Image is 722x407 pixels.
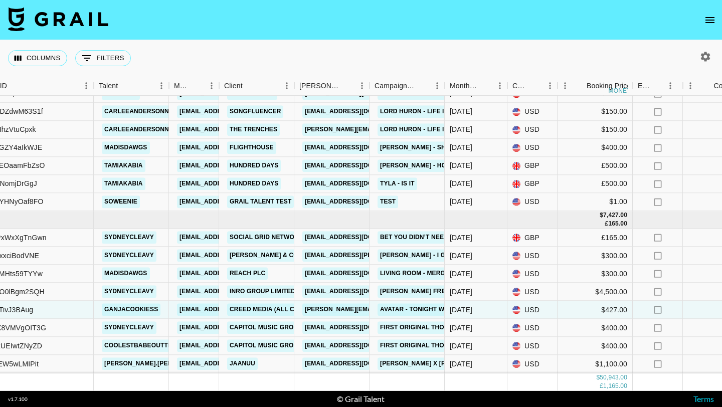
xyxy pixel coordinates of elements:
div: $ [596,373,600,382]
div: money [609,88,631,94]
div: Manager [169,76,219,96]
div: $150.00 [558,121,633,139]
a: [PERSON_NAME].[PERSON_NAME] [102,358,212,370]
a: Hundred Days [227,177,281,190]
a: [PERSON_NAME] & Co LLC [227,250,314,262]
div: $1,100.00 [558,355,633,373]
button: Sort [190,79,204,93]
a: Flighthouse [227,141,276,154]
div: Booker [294,76,370,96]
a: [EMAIL_ADDRESS][DOMAIN_NAME] [302,87,415,100]
a: INRO GROUP LIMITED [227,286,298,298]
div: Client [224,76,243,96]
a: [EMAIL_ADDRESS][DOMAIN_NAME] [177,340,289,352]
a: Hundred Days [227,159,281,172]
button: open drawer [700,10,720,30]
div: Sep '25 [450,233,472,243]
div: Aug '25 [450,143,472,153]
a: [PERSON_NAME] Freely [378,286,459,298]
div: Sep '25 [450,341,472,351]
div: £500.00 [558,157,633,175]
button: Show filters [75,50,131,66]
div: USD [507,193,558,211]
a: [EMAIL_ADDRESS][DOMAIN_NAME] [302,286,415,298]
img: Grail Talent [8,7,108,31]
a: [EMAIL_ADDRESS][DOMAIN_NAME] [177,358,289,370]
a: [EMAIL_ADDRESS][DOMAIN_NAME] [302,322,415,334]
div: USD [507,247,558,265]
div: £ [600,382,603,390]
a: [PERSON_NAME] x [PERSON_NAME].[PERSON_NAME] [378,358,546,370]
div: $427.00 [558,301,633,319]
button: Menu [279,78,294,93]
div: Client [219,76,294,96]
a: sydneycleavy [102,286,156,298]
a: Lord Huron - Life is Strange [378,105,482,118]
a: [PERSON_NAME][EMAIL_ADDRESS][DOMAIN_NAME] [302,304,466,316]
button: Sort [652,79,666,93]
a: carleeandersonnn [102,123,176,136]
div: Month Due [445,76,507,96]
a: Living Room - Mergui & [PERSON_NAME] [PERSON_NAME] [378,268,567,280]
a: Avatar - Tonight We Must Be Warriors [378,304,516,316]
div: USD [507,283,558,301]
a: [EMAIL_ADDRESS][DOMAIN_NAME] [302,195,415,208]
div: USD [507,319,558,337]
button: Sort [340,79,354,93]
div: 1,165.00 [603,382,627,390]
button: Sort [699,79,713,93]
div: GBP [507,229,558,247]
div: $300.00 [558,247,633,265]
div: © Grail Talent [337,394,385,404]
div: Expenses: Remove Commission? [638,76,652,96]
div: Campaign (Type) [370,76,445,96]
a: [EMAIL_ADDRESS][DOMAIN_NAME] [177,322,289,334]
div: $1.00 [558,193,633,211]
div: Talent [94,76,169,96]
div: 50,943.00 [600,373,627,382]
a: first original thought by [PERSON_NAME] [378,340,527,352]
div: £165.00 [558,229,633,247]
a: The Trenches [227,123,280,136]
div: Sep '25 [450,305,472,315]
div: GBP [507,157,558,175]
a: madisdawgs [102,141,150,154]
a: [EMAIL_ADDRESS][DOMAIN_NAME] [177,159,289,172]
div: Manager [174,76,190,96]
button: Menu [683,78,698,93]
a: [PERSON_NAME][EMAIL_ADDRESS][DOMAIN_NAME] [302,123,466,136]
div: $150.00 [558,103,633,121]
a: [EMAIL_ADDRESS][DOMAIN_NAME] [302,268,415,280]
div: USD [507,301,558,319]
div: $4,500.00 [558,283,633,301]
a: tamiakabia [102,177,145,190]
a: [EMAIL_ADDRESS][DOMAIN_NAME] [177,105,289,118]
div: Currency [512,76,528,96]
a: sydneycleavy [102,322,156,334]
a: [PERSON_NAME] - Shy [378,141,452,154]
div: USD [507,139,558,157]
a: carleeandersonnn [102,105,176,118]
div: Aug '25 [450,161,472,171]
a: soweenie [102,195,140,208]
div: $ [600,211,603,220]
a: first original thought by [PERSON_NAME] [378,322,527,334]
div: Campaign (Type) [375,76,416,96]
a: Jaanuu [227,358,258,370]
button: Sort [478,79,492,93]
a: Creed Media (All Campaigns) [227,304,331,316]
a: [EMAIL_ADDRESS][DOMAIN_NAME] [177,268,289,280]
a: soweenie [102,87,140,100]
div: Aug '25 [450,89,472,99]
button: Sort [118,79,132,93]
div: $400.00 [558,319,633,337]
div: Booking Price [587,76,631,96]
a: TEst [378,195,398,208]
a: tamiakabia [102,159,145,172]
button: Select columns [8,50,67,66]
a: [EMAIL_ADDRESS][DOMAIN_NAME] [177,232,289,244]
a: [EMAIL_ADDRESS][DOMAIN_NAME] [302,177,415,190]
a: [EMAIL_ADDRESS][DOMAIN_NAME] [177,141,289,154]
a: Terms [693,394,714,403]
button: Menu [154,78,169,93]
